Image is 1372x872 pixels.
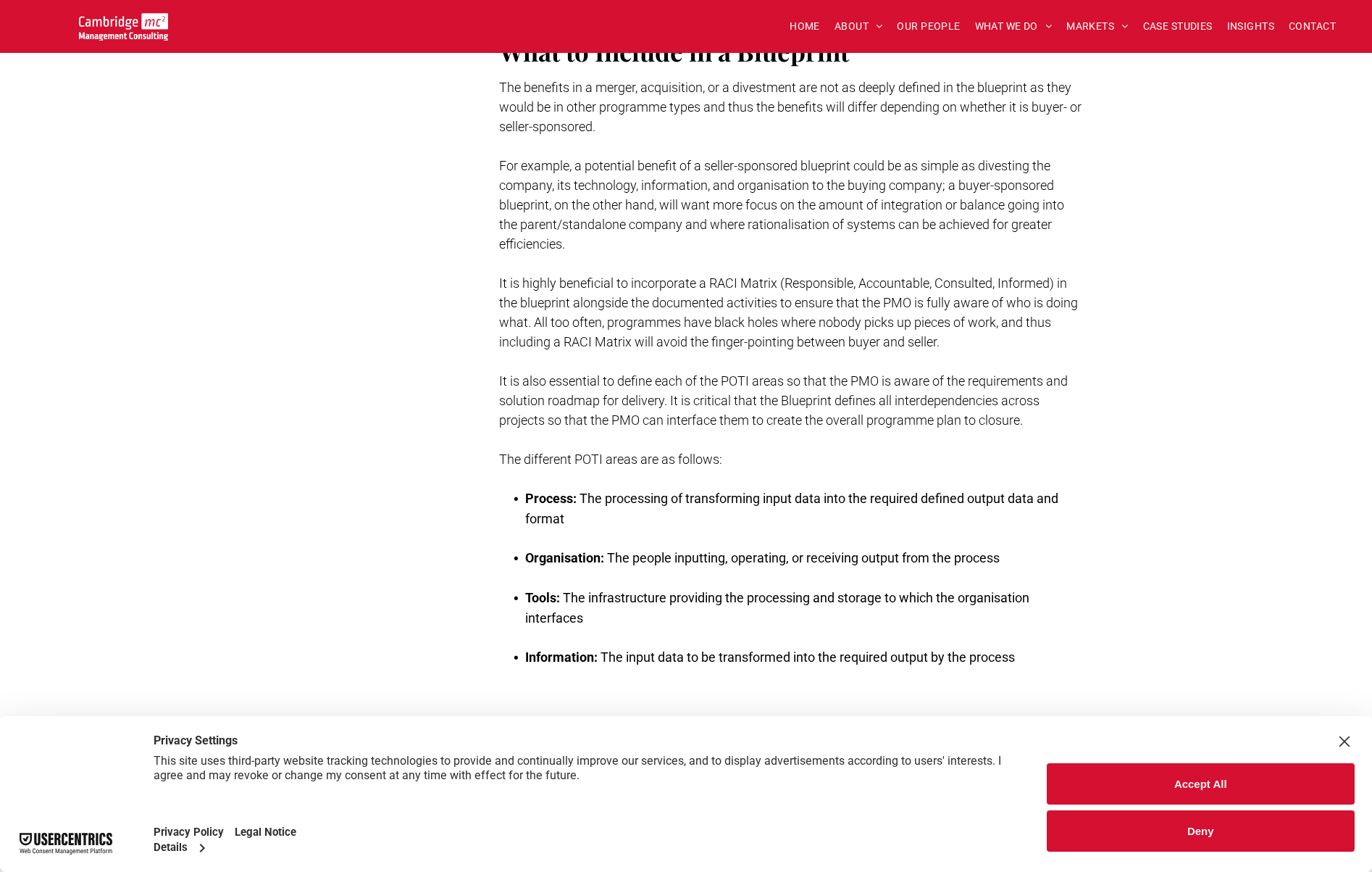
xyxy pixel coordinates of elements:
span: Organisation: [525,550,604,565]
a: CONTACT [1281,15,1343,38]
span: The infrastructure providing the processing and storage to which the organisation interfaces [525,590,1029,626]
a: WHAT WE DO [968,15,1060,38]
span: It is also essential to define each of the POTI areas so that the PMO is aware of the requirement... [499,373,1068,428]
a: OUR PEOPLE [890,15,967,38]
span: The processing of transforming input data into the required defined output data and format [525,491,1058,526]
span: Process: [525,491,577,506]
a: MARKETS [1059,15,1135,38]
span: The input data to be transformed into the required output by the process [601,649,1015,665]
span: Tools: [525,590,560,605]
a: HOME [782,15,827,38]
a: Your Business Transformed | Cambridge Management Consulting [79,15,168,30]
a: ABOUT [827,15,890,38]
span: The benefits in a merger, acquisition, or a divestment are not as deeply defined in the blueprint... [499,80,1082,134]
span: The different POTI areas are as follows: [499,452,722,467]
span: Information: [525,649,598,665]
span: The people inputting, operating, or receiving output from the process [607,550,1000,565]
img: Go to Homepage [79,13,168,41]
a: INSIGHTS [1220,15,1281,38]
span: Key Takeaway [499,715,662,749]
span: For example, a potential benefit of a seller-sponsored blueprint could be as simple as divesting ... [499,158,1064,252]
a: CASE STUDIES [1136,15,1220,38]
span: It is highly beneficial to incorporate a RACI Matrix (Responsible, Accountable, Consulted, Inform... [499,275,1078,349]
